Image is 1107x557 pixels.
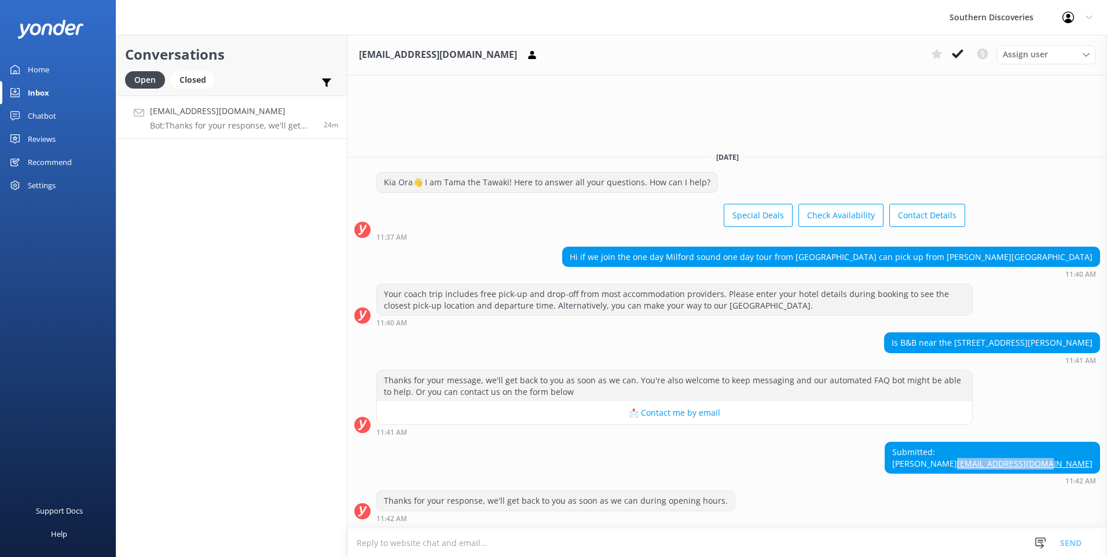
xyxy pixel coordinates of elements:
span: Assign user [1003,48,1048,61]
strong: 11:42 AM [1065,478,1096,485]
div: Home [28,58,49,81]
div: Sep 21 2025 11:37am (UTC +12:00) Pacific/Auckland [376,233,965,241]
h4: [EMAIL_ADDRESS][DOMAIN_NAME] [150,105,315,118]
div: Settings [28,174,56,197]
div: Reviews [28,127,56,151]
img: yonder-white-logo.png [17,20,84,39]
a: [EMAIL_ADDRESS][DOMAIN_NAME]Bot:Thanks for your response, we'll get back to you as soon as we can... [116,96,347,139]
div: Inbox [28,81,49,104]
div: Thanks for your response, we'll get back to you as soon as we can during opening hours. [377,491,735,511]
strong: 11:42 AM [376,515,407,522]
div: Sep 21 2025 11:41am (UTC +12:00) Pacific/Auckland [884,356,1100,364]
button: Check Availability [798,204,884,227]
div: Support Docs [36,499,83,522]
span: [DATE] [709,152,746,162]
div: Recommend [28,151,72,174]
a: Open [125,73,171,86]
span: Sep 21 2025 11:42am (UTC +12:00) Pacific/Auckland [324,120,338,130]
strong: 11:41 AM [1065,357,1096,364]
div: Your coach trip includes free pick-up and drop-off from most accommodation providers. Please ente... [377,284,972,315]
h2: Conversations [125,43,338,65]
div: Is B&B near the [STREET_ADDRESS][PERSON_NAME] [885,333,1099,353]
div: Sep 21 2025 11:42am (UTC +12:00) Pacific/Auckland [376,514,735,522]
strong: 11:37 AM [376,234,407,241]
div: Sep 21 2025 11:42am (UTC +12:00) Pacific/Auckland [885,477,1100,485]
div: Help [51,522,67,545]
div: Thanks for your message, we'll get back to you as soon as we can. You're also welcome to keep mes... [377,371,972,401]
div: Sep 21 2025 11:40am (UTC +12:00) Pacific/Auckland [376,318,973,327]
button: Contact Details [889,204,965,227]
div: Sep 21 2025 11:40am (UTC +12:00) Pacific/Auckland [562,270,1100,278]
button: Special Deals [724,204,793,227]
a: Closed [171,73,221,86]
button: 📩 Contact me by email [377,401,972,424]
div: Chatbot [28,104,56,127]
div: Hi if we join the one day Milford sound one day tour from [GEOGRAPHIC_DATA] can pick up from [PER... [563,247,1099,267]
div: Kia Ora👋 I am Tama the Tawaki! Here to answer all your questions. How can I help? [377,173,717,192]
div: Submitted: [PERSON_NAME] [885,442,1099,473]
p: Bot: Thanks for your response, we'll get back to you as soon as we can during opening hours. [150,120,315,131]
div: Assign User [997,45,1095,64]
div: Closed [171,71,215,89]
strong: 11:40 AM [376,320,407,327]
div: Sep 21 2025 11:41am (UTC +12:00) Pacific/Auckland [376,428,973,436]
strong: 11:41 AM [376,429,407,436]
a: [EMAIL_ADDRESS][DOMAIN_NAME] [957,458,1093,469]
div: Open [125,71,165,89]
strong: 11:40 AM [1065,271,1096,278]
h3: [EMAIL_ADDRESS][DOMAIN_NAME] [359,47,517,63]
